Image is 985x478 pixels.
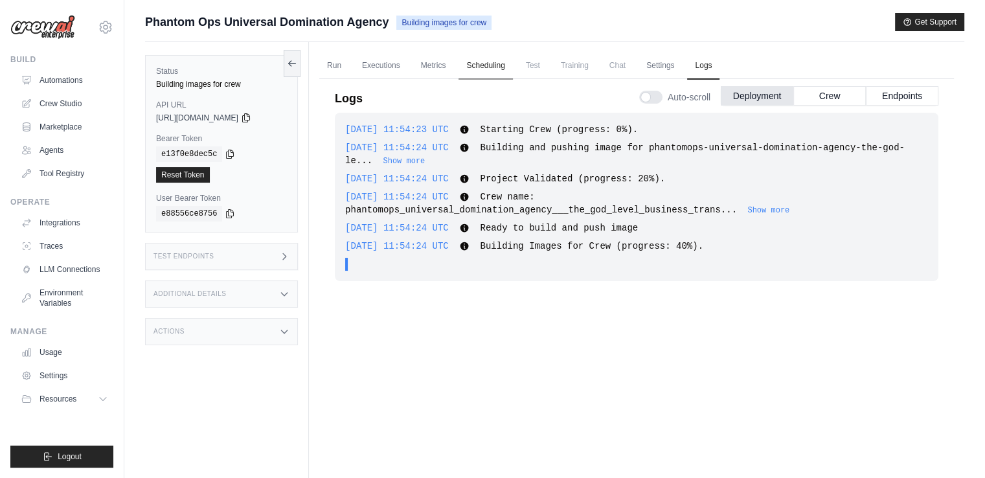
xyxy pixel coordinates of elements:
[319,52,349,80] a: Run
[153,290,226,298] h3: Additional Details
[345,142,905,166] span: Building and pushing image for phantomops-universal-domination-agency-the-god-le...
[668,91,710,104] span: Auto-scroll
[156,167,210,183] a: Reset Token
[16,70,113,91] a: Automations
[156,133,287,144] label: Bearer Token
[345,241,449,251] span: [DATE] 11:54:24 UTC
[721,86,793,106] button: Deployment
[16,365,113,386] a: Settings
[10,15,75,40] img: Logo
[16,259,113,280] a: LLM Connections
[413,52,454,80] a: Metrics
[866,86,938,106] button: Endpoints
[895,13,964,31] button: Get Support
[16,93,113,114] a: Crew Studio
[345,223,449,233] span: [DATE] 11:54:24 UTC
[16,342,113,363] a: Usage
[40,394,76,404] span: Resources
[747,205,789,216] button: Show more
[480,241,703,251] span: Building Images for Crew (progress: 40%).
[156,113,238,123] span: [URL][DOMAIN_NAME]
[639,52,682,80] a: Settings
[920,416,985,478] iframe: Chat Widget
[156,146,222,162] code: e13f0e8dec5c
[16,140,113,161] a: Agents
[793,86,866,106] button: Crew
[480,124,638,135] span: Starting Crew (progress: 0%).
[480,174,665,184] span: Project Validated (progress: 20%).
[16,236,113,256] a: Traces
[153,328,185,336] h3: Actions
[345,142,449,153] span: [DATE] 11:54:24 UTC
[153,253,214,260] h3: Test Endpoints
[10,197,113,207] div: Operate
[354,52,408,80] a: Executions
[345,124,449,135] span: [DATE] 11:54:23 UTC
[396,16,492,30] span: Building images for crew
[16,163,113,184] a: Tool Registry
[518,52,548,78] span: Test
[602,52,633,78] span: Chat is not available until the deployment is complete
[156,206,222,222] code: e88556ce8756
[16,212,113,233] a: Integrations
[156,193,287,203] label: User Bearer Token
[16,117,113,137] a: Marketplace
[335,89,363,108] p: Logs
[459,52,512,80] a: Scheduling
[156,100,287,110] label: API URL
[10,54,113,65] div: Build
[16,282,113,313] a: Environment Variables
[345,192,449,202] span: [DATE] 11:54:24 UTC
[156,66,287,76] label: Status
[145,13,389,31] span: Phantom Ops Universal Domination Agency
[687,52,719,80] a: Logs
[58,451,82,462] span: Logout
[10,326,113,337] div: Manage
[383,156,425,166] button: Show more
[16,389,113,409] button: Resources
[553,52,596,78] span: Training is not available until the deployment is complete
[156,79,287,89] div: Building images for crew
[10,446,113,468] button: Logout
[480,223,638,233] span: Ready to build and push image
[345,174,449,184] span: [DATE] 11:54:24 UTC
